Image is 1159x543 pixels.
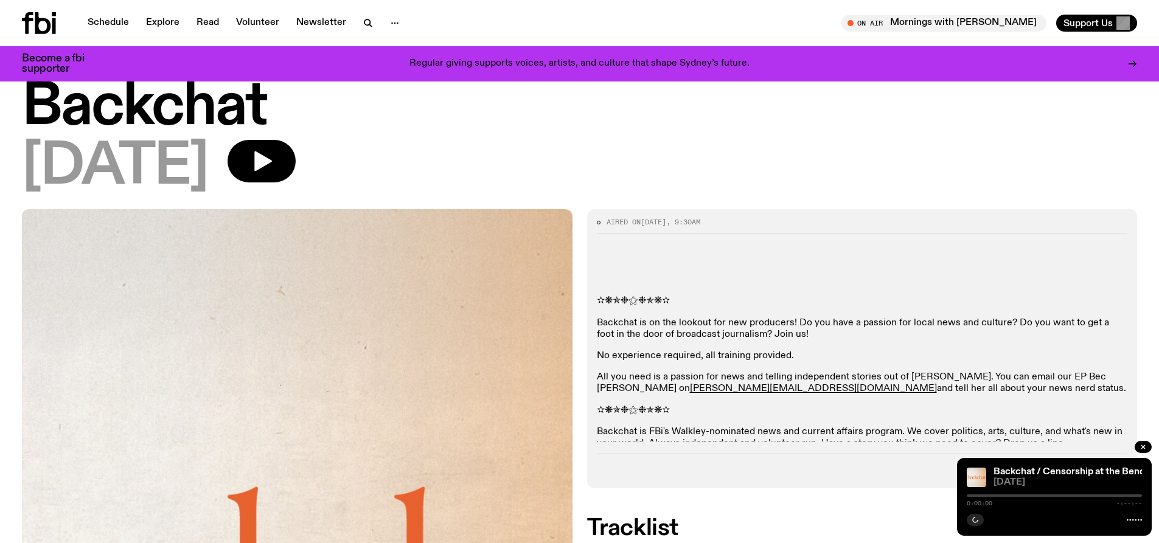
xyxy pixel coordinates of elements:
[597,372,1128,395] p: All you need is a passion for news and telling independent stories out of [PERSON_NAME]. You can ...
[597,350,1128,362] p: No experience required, all training provided.
[994,478,1142,487] span: [DATE]
[587,517,1138,539] h2: Tracklist
[967,500,992,507] span: 0:00:00
[597,317,1128,341] p: Backchat is on the lookout for new producers! Do you have a passion for local news and culture? D...
[641,217,666,227] span: [DATE]
[189,15,226,32] a: Read
[1056,15,1137,32] button: Support Us
[666,217,700,227] span: , 9:30am
[1063,18,1113,29] span: Support Us
[229,15,287,32] a: Volunteer
[409,58,750,69] p: Regular giving supports voices, artists, and culture that shape Sydney’s future.
[597,296,1128,307] p: ✫❋✯❉⚝❉✯❋✫
[22,140,208,195] span: [DATE]
[22,80,1137,135] h1: Backchat
[690,384,937,393] a: [PERSON_NAME][EMAIL_ADDRESS][DOMAIN_NAME]
[841,15,1046,32] button: On AirMornings with [PERSON_NAME]
[22,54,100,74] h3: Become a fbi supporter
[139,15,187,32] a: Explore
[607,217,641,227] span: Aired on
[80,15,136,32] a: Schedule
[289,15,353,32] a: Newsletter
[1116,500,1142,507] span: -:--:--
